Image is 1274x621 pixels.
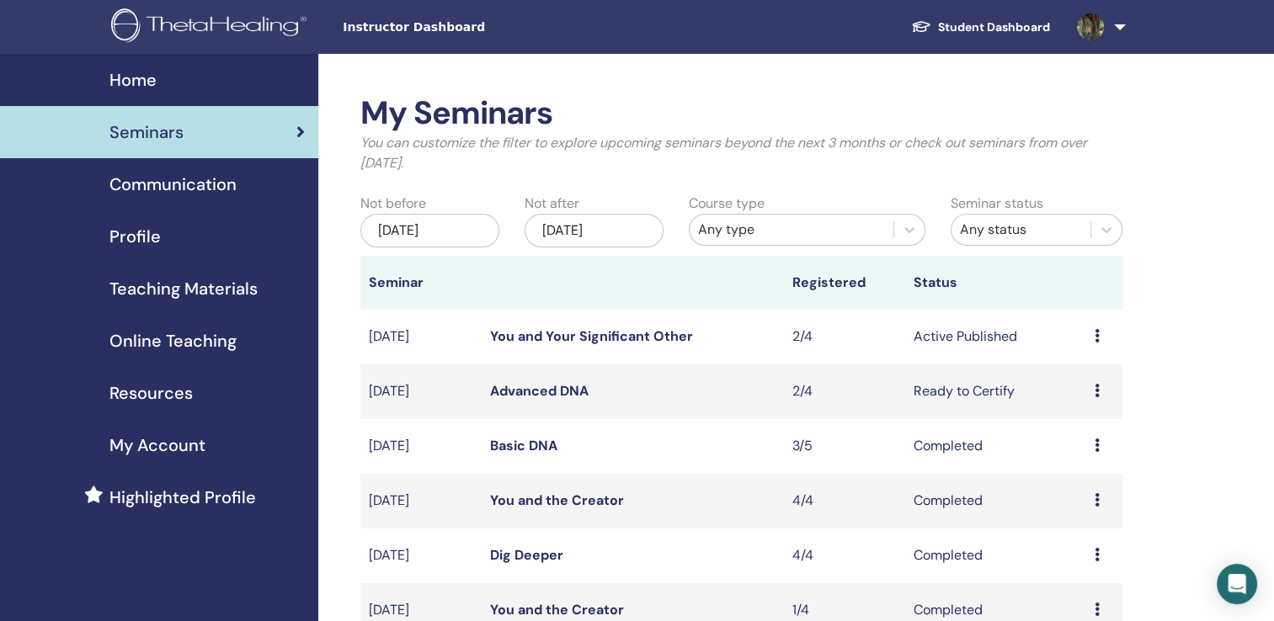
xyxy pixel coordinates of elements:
[360,419,482,474] td: [DATE]
[911,19,931,34] img: graduation-cap-white.svg
[360,214,499,247] div: [DATE]
[490,491,624,509] a: You and the Creator
[698,220,886,240] div: Any type
[490,546,563,564] a: Dig Deeper
[490,327,693,345] a: You and Your Significant Other
[951,194,1043,214] label: Seminar status
[490,437,557,454] a: Basic DNA
[109,485,256,510] span: Highlighted Profile
[360,256,482,310] th: Seminar
[525,214,664,247] div: [DATE]
[360,528,482,583] td: [DATE]
[904,310,1085,364] td: Active Published
[904,474,1085,528] td: Completed
[784,310,905,364] td: 2/4
[109,172,237,197] span: Communication
[898,12,1063,43] a: Student Dashboard
[904,256,1085,310] th: Status
[360,194,426,214] label: Not before
[109,276,258,301] span: Teaching Materials
[784,474,905,528] td: 4/4
[689,194,765,214] label: Course type
[525,194,579,214] label: Not after
[109,119,184,145] span: Seminars
[109,224,161,249] span: Profile
[343,19,595,36] span: Instructor Dashboard
[784,256,905,310] th: Registered
[109,380,193,406] span: Resources
[784,528,905,583] td: 4/4
[360,133,1122,173] p: You can customize the filter to explore upcoming seminars beyond the next 3 months or check out s...
[360,310,482,364] td: [DATE]
[360,474,482,528] td: [DATE]
[904,364,1085,419] td: Ready to Certify
[1217,564,1257,604] div: Open Intercom Messenger
[109,67,157,93] span: Home
[109,433,205,458] span: My Account
[360,94,1122,133] h2: My Seminars
[904,528,1085,583] td: Completed
[490,601,624,618] a: You and the Creator
[784,364,905,419] td: 2/4
[360,364,482,419] td: [DATE]
[490,382,589,400] a: Advanced DNA
[960,220,1082,240] div: Any status
[904,419,1085,474] td: Completed
[111,8,312,46] img: logo.png
[784,419,905,474] td: 3/5
[109,328,237,353] span: Online Teaching
[1077,13,1104,40] img: default.jpg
